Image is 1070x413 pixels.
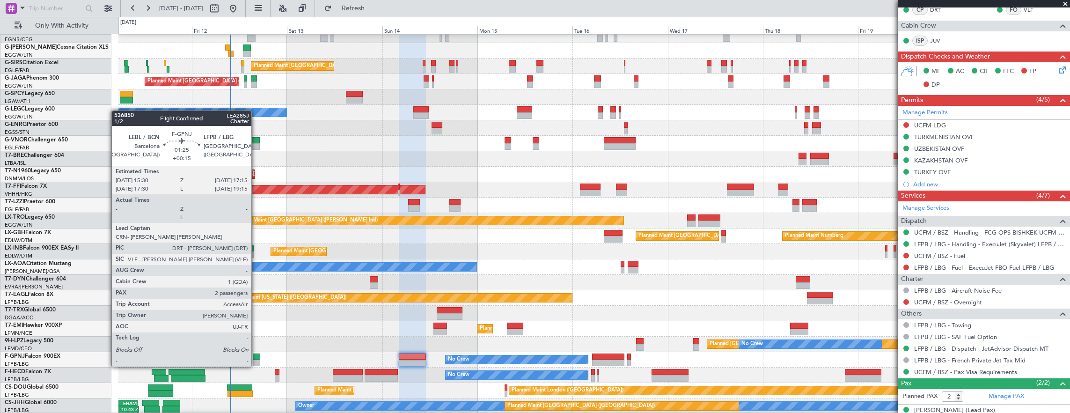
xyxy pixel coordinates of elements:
a: EDLW/DTM [5,237,32,244]
div: 10:43 Z [119,406,138,412]
span: Services [901,191,925,201]
div: Planned Maint [GEOGRAPHIC_DATA] ([GEOGRAPHIC_DATA]) [273,244,421,258]
span: (2/2) [1036,378,1050,388]
div: KAZAKHSTAN OVF [914,156,967,164]
div: Tue 16 [572,26,667,34]
span: FFC [1003,67,1014,76]
div: Wed 17 [668,26,763,34]
div: No Crew [PERSON_NAME] [99,260,165,274]
a: G-SPCYLegacy 650 [5,91,55,96]
span: G-SPCY [5,91,25,96]
a: G-VNORChallenger 650 [5,137,68,143]
a: G-ENRGPraetor 600 [5,122,58,127]
a: LX-TROLegacy 650 [5,214,55,220]
a: LFPB / LBG - Handling - ExecuJet (Skyvalet) LFPB / LBG [914,240,1065,248]
span: Cabin Crew [901,21,936,31]
span: AC [956,67,964,76]
div: FO [1006,5,1021,15]
span: (4/7) [1036,191,1050,200]
a: UCFM / BSZ - Fuel [914,252,965,260]
a: EDLW/DTM [5,252,32,259]
a: EGSS/STN [5,129,29,136]
span: LX-GBH [5,230,25,236]
a: T7-DYNChallenger 604 [5,276,66,282]
span: LX-AOA [5,261,26,266]
a: G-[PERSON_NAME]Cessna Citation XLS [5,44,109,50]
a: LFPB / LBG - French Private Jet Tax Mid [914,356,1026,364]
a: LX-GBHFalcon 7X [5,230,51,236]
span: G-ENRG [5,122,27,127]
a: DNMM/LOS [5,175,34,182]
a: T7-N1960Legacy 650 [5,168,61,174]
span: Pax [901,378,911,389]
a: LFPB/LBG [5,376,29,383]
div: Planned Maint [GEOGRAPHIC_DATA] ([GEOGRAPHIC_DATA]) [507,399,655,413]
a: LFPB/LBG [5,361,29,368]
a: LTBA/ISL [5,160,26,167]
a: DRT [930,6,951,14]
div: Planned Maint Tianjin ([GEOGRAPHIC_DATA]) [107,183,216,197]
div: Planned Maint [GEOGRAPHIC_DATA] ([GEOGRAPHIC_DATA]) [317,383,465,398]
span: MF [931,67,940,76]
a: LFPB / LBG - Dispatch - JetAdvisor Dispatch MT [914,345,1048,353]
div: No Crew [448,353,469,367]
span: G-LEGC [5,106,25,112]
span: Permits [901,95,923,106]
span: Only With Activity [24,22,99,29]
a: T7-EMIHawker 900XP [5,323,62,328]
a: EVRA/[PERSON_NAME] [5,283,63,290]
span: Dispatch [901,216,927,227]
div: AOG Maint London ([GEOGRAPHIC_DATA]) [67,167,172,181]
a: LX-INBFalcon 900EX EASy II [5,245,79,251]
div: Planned Maint [GEOGRAPHIC_DATA] ([GEOGRAPHIC_DATA]) [254,59,401,73]
span: T7-EMI [5,323,23,328]
a: T7-FFIFalcon 7X [5,184,47,189]
a: EGGW/LTN [5,113,33,120]
a: G-JAGAPhenom 300 [5,75,59,81]
div: AOG Maint London ([GEOGRAPHIC_DATA]) [151,167,256,181]
a: LFPB / LBG - SAF Fuel Option [914,333,997,341]
a: LFPB/LBG [5,299,29,306]
a: LFMN/NCE [5,330,32,337]
span: Refresh [334,5,373,12]
a: T7-BREChallenger 604 [5,153,64,158]
div: Planned Maint London ([GEOGRAPHIC_DATA]) [512,383,623,398]
a: T7-EAGLFalcon 8X [5,292,53,297]
div: Fri 12 [192,26,287,34]
a: LFMD/CEQ [5,345,32,352]
span: G-VNOR [5,137,28,143]
a: G-LEGCLegacy 600 [5,106,55,112]
a: 9H-LPZLegacy 500 [5,338,53,344]
input: Trip Number [29,1,82,15]
span: F-GPNJ [5,354,25,359]
span: 9H-LPZ [5,338,23,344]
span: T7-FFI [5,184,21,189]
span: G-SIRS [5,60,22,66]
a: F-HECDFalcon 7X [5,369,51,375]
div: Planned [GEOGRAPHIC_DATA] ([GEOGRAPHIC_DATA]) [710,337,842,351]
div: Mon 15 [477,26,572,34]
div: Planned Maint [GEOGRAPHIC_DATA] ([GEOGRAPHIC_DATA]) [147,74,295,88]
span: (4/5) [1036,95,1050,104]
span: LX-INB [5,245,23,251]
div: Planned Maint [GEOGRAPHIC_DATA] ([GEOGRAPHIC_DATA]) [638,229,786,243]
span: T7-LZZI [5,199,24,205]
div: UCFM LDG [914,121,946,129]
a: LFPB / LBG - Towing [914,321,971,329]
a: F-GPNJFalcon 900EX [5,354,60,359]
div: No Crew [448,368,469,382]
span: CR [980,67,988,76]
a: UCFM / BSZ - Handling - FCG OPS BISHKEK UCFM / BSZ [914,229,1065,236]
button: Refresh [320,1,376,16]
a: EGGW/LTN [5,52,33,59]
span: DP [931,81,940,90]
a: EGLF/FAB [5,67,29,74]
a: T7-LZZIPraetor 600 [5,199,55,205]
div: Planned Maint [US_STATE] ([GEOGRAPHIC_DATA]) [226,291,346,305]
span: [DATE] - [DATE] [159,4,203,13]
a: UCFM / BSZ - Pax Visa Requirements [914,368,1017,376]
span: LX-TRO [5,214,25,220]
label: Planned PAX [902,392,938,401]
a: LFPB / LBG - Aircraft Noise Fee [914,287,1002,295]
a: JUV [930,37,951,45]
